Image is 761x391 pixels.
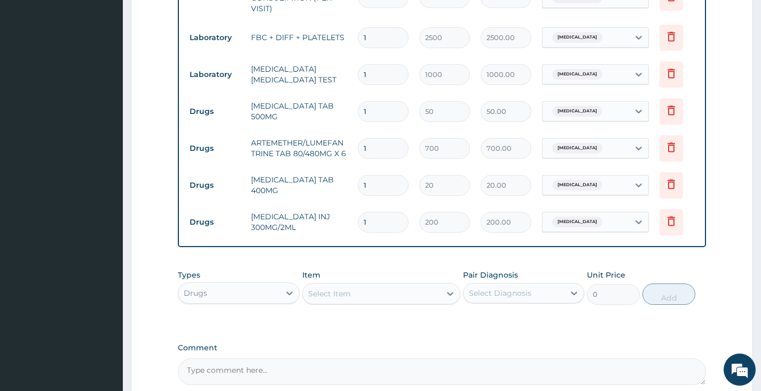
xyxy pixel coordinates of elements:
div: Drugs [184,288,207,298]
span: [MEDICAL_DATA] [552,69,602,80]
div: Select Diagnosis [469,288,531,298]
label: Pair Diagnosis [463,270,518,280]
td: [MEDICAL_DATA] TAB 500MG [246,95,352,127]
button: Add [642,283,695,305]
div: Minimize live chat window [175,5,201,31]
td: FBC + DIFF + PLATELETS [246,27,352,48]
label: Comment [178,343,706,352]
span: [MEDICAL_DATA] [552,143,602,154]
img: d_794563401_company_1708531726252_794563401 [20,53,43,80]
span: [MEDICAL_DATA] [552,32,602,43]
td: Drugs [184,175,246,195]
span: [MEDICAL_DATA] [552,180,602,190]
span: We're online! [62,124,147,232]
td: Drugs [184,212,246,232]
span: [MEDICAL_DATA] [552,106,602,117]
td: [MEDICAL_DATA] TAB 400MG [246,169,352,201]
td: [MEDICAL_DATA] [MEDICAL_DATA] TEST [246,58,352,90]
label: Types [178,271,200,280]
td: Drugs [184,139,246,158]
td: Drugs [184,102,246,121]
label: Item [302,270,320,280]
td: Laboratory [184,65,246,85]
div: Chat with us now [56,60,179,74]
textarea: Type your message and hit 'Enter' [5,270,203,307]
td: ARTEMETHER/LUMEFANTRINE TAB 80/480MG X 6 [246,132,352,164]
span: [MEDICAL_DATA] [552,217,602,227]
td: Laboratory [184,28,246,48]
label: Unit Price [587,270,625,280]
div: Select Item [308,288,351,299]
td: [MEDICAL_DATA] INJ 300MG/2ML [246,206,352,238]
